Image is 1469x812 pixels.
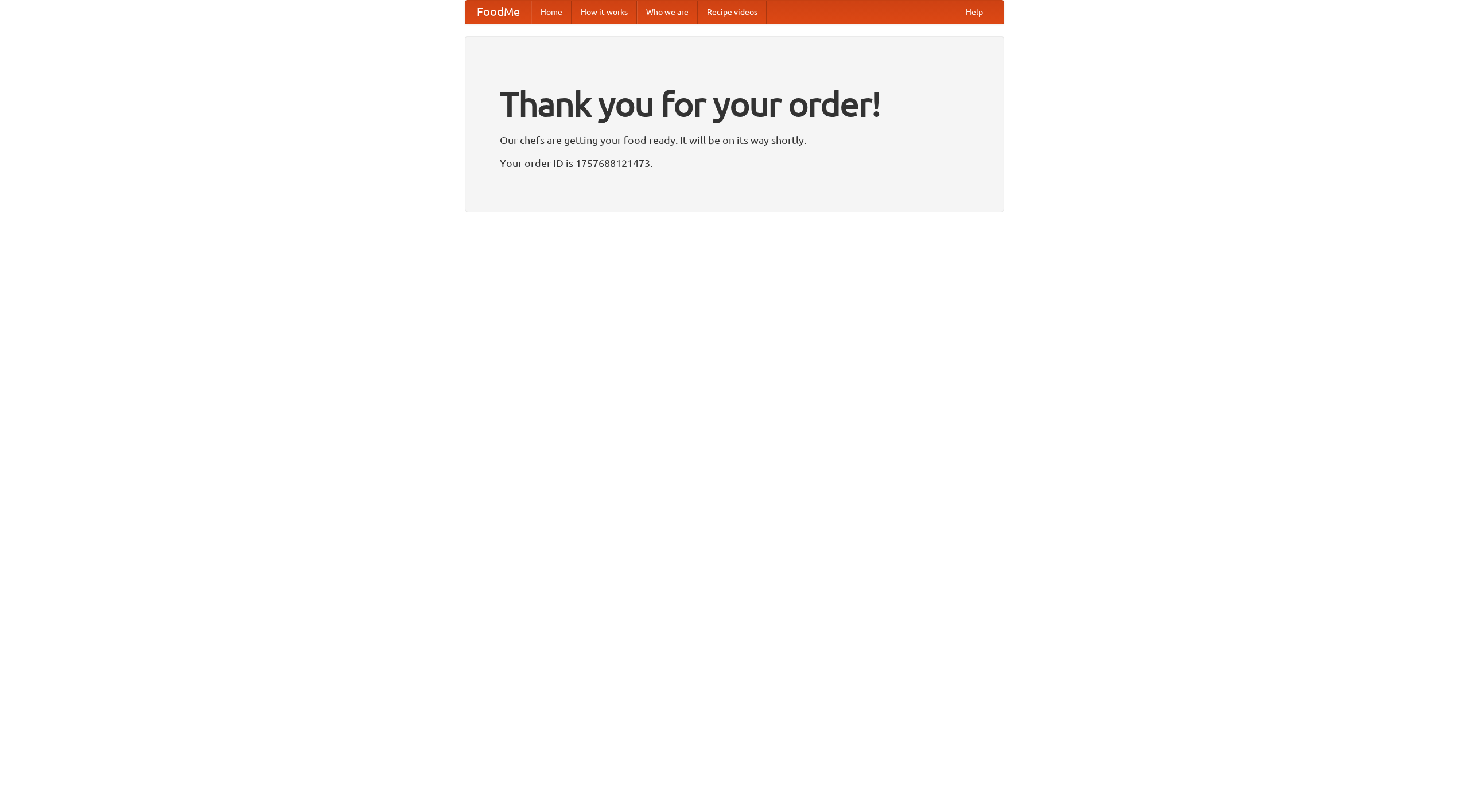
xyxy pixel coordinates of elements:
p: Your order ID is 1757688121473. [500,154,969,172]
a: Recipe videos [698,1,767,24]
a: Home [531,1,572,24]
p: Our chefs are getting your food ready. It will be on its way shortly. [500,131,969,149]
h1: Thank you for your order! [500,76,969,131]
a: Help [957,1,992,24]
a: FoodMe [465,1,531,24]
a: Who we are [637,1,698,24]
a: How it works [572,1,637,24]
